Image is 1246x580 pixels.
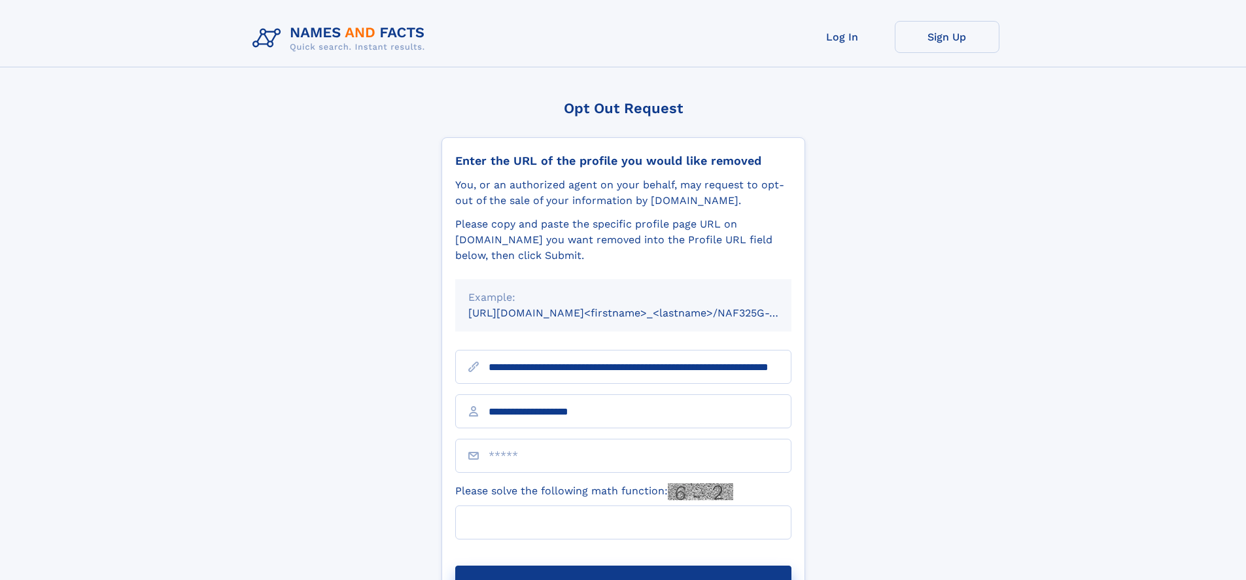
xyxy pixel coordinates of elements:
[455,483,733,500] label: Please solve the following math function:
[790,21,895,53] a: Log In
[468,307,816,319] small: [URL][DOMAIN_NAME]<firstname>_<lastname>/NAF325G-xxxxxxxx
[247,21,436,56] img: Logo Names and Facts
[895,21,999,53] a: Sign Up
[441,100,805,116] div: Opt Out Request
[455,154,791,168] div: Enter the URL of the profile you would like removed
[455,177,791,209] div: You, or an authorized agent on your behalf, may request to opt-out of the sale of your informatio...
[455,216,791,264] div: Please copy and paste the specific profile page URL on [DOMAIN_NAME] you want removed into the Pr...
[468,290,778,305] div: Example:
